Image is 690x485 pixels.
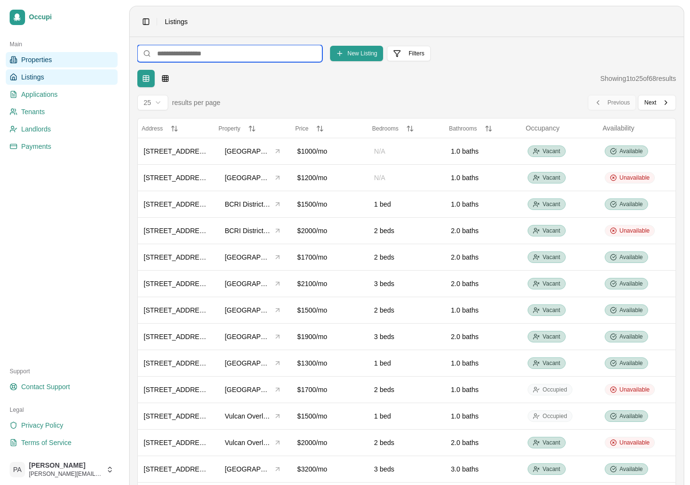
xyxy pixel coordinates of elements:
span: Next [644,99,656,106]
div: 3 beds [374,332,439,341]
button: [GEOGRAPHIC_DATA] [220,382,285,397]
button: [GEOGRAPHIC_DATA] [220,303,285,317]
span: Privacy Policy [21,420,63,430]
div: $3200/mo [297,464,362,474]
button: [GEOGRAPHIC_DATA] [220,144,285,158]
span: Vacant [543,280,560,288]
span: Listings [165,17,187,26]
span: [GEOGRAPHIC_DATA] [225,146,271,156]
div: 1.0 baths [451,146,516,156]
span: [STREET_ADDRESS] [144,439,210,446]
div: 2.0 baths [451,252,516,262]
div: $2000/mo [297,438,362,447]
div: 2 beds [374,226,439,236]
div: $1000/mo [297,146,362,156]
button: Filters [387,46,431,61]
span: [STREET_ADDRESS] [144,359,210,367]
div: 3.0 baths [451,464,516,474]
span: Occupancy [526,124,559,132]
div: $1500/mo [297,199,362,209]
a: Payments [6,139,118,154]
button: [GEOGRAPHIC_DATA] [220,356,285,370]
div: 1.0 baths [451,305,516,315]
div: $2000/mo [297,226,362,236]
span: [STREET_ADDRESS] [144,147,210,155]
span: [GEOGRAPHIC_DATA] [225,173,271,183]
span: [STREET_ADDRESS] [144,306,210,314]
div: 1.0 baths [451,199,516,209]
span: Tenants [21,107,45,117]
div: $1300/mo [297,358,362,368]
div: $1700/mo [297,252,362,262]
span: Available [620,359,643,367]
span: Vulcan Overlook Apartments [225,438,271,447]
div: $1700/mo [297,385,362,394]
span: [GEOGRAPHIC_DATA] [225,358,271,368]
div: $1500/mo [297,305,362,315]
button: [GEOGRAPHIC_DATA] [220,329,285,344]
div: 1.0 baths [451,385,516,394]
span: Unavailable [620,386,650,393]
button: BCRI District Lofts [220,223,285,238]
div: $1200/mo [297,173,362,183]
a: Occupi [6,6,118,29]
a: Applications [6,87,118,102]
span: BCRI District Lofts [225,199,271,209]
span: [GEOGRAPHIC_DATA] [225,252,271,262]
span: [GEOGRAPHIC_DATA] [225,385,271,394]
span: Available [620,306,643,314]
button: PA[PERSON_NAME][PERSON_NAME][EMAIL_ADDRESS][DOMAIN_NAME] [6,458,118,481]
span: Occupied [543,386,567,393]
span: [STREET_ADDRESS] [144,412,210,420]
span: Availability [603,124,635,132]
span: Vacant [543,174,560,182]
button: Property [218,125,287,132]
span: BCRI District Lofts [225,226,271,236]
span: Unavailable [620,439,650,446]
span: Occupied [543,412,567,420]
span: Unavailable [620,174,650,182]
span: Occupi [29,13,114,22]
div: 2.0 baths [451,332,516,341]
span: Bathrooms [449,125,477,132]
div: 2.0 baths [451,438,516,447]
span: Available [620,253,643,261]
button: [GEOGRAPHIC_DATA] [220,170,285,185]
span: Payments [21,142,51,151]
button: Card-based grid layout [157,70,174,87]
div: 1 bed [374,358,439,368]
span: Vacant [543,359,560,367]
span: Unavailable [620,227,650,235]
span: Available [620,333,643,341]
span: Available [620,280,643,288]
span: [STREET_ADDRESS] [144,200,210,208]
span: Property [218,125,240,132]
span: Vacant [543,200,560,208]
span: Vacant [543,227,560,235]
div: 1.0 baths [451,411,516,421]
a: Contact Support [6,379,118,394]
button: Bathrooms [449,125,518,132]
a: Privacy Policy [6,418,118,433]
span: [STREET_ADDRESS] [144,253,210,261]
span: Listings [21,72,44,82]
span: PA [10,462,25,477]
button: Vulcan Overlook Apartments [220,435,285,450]
div: 1 bed [374,411,439,421]
button: Bedrooms [372,125,441,132]
div: Support [6,364,118,379]
span: [STREET_ADDRESS] [144,280,210,288]
button: BCRI District Lofts [220,197,285,211]
div: 2 beds [374,305,439,315]
span: Address [142,125,163,132]
span: Vulcan Overlook Apartments [225,411,271,421]
button: Price [295,125,364,132]
button: [GEOGRAPHIC_DATA] [220,250,285,264]
span: [STREET_ADDRESS] [144,386,210,393]
div: Showing 1 to 25 of 68 results [600,74,676,83]
a: Properties [6,52,118,67]
span: Contact Support [21,382,70,392]
span: Available [620,147,643,155]
span: Vacant [543,439,560,446]
span: Landlords [21,124,51,134]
